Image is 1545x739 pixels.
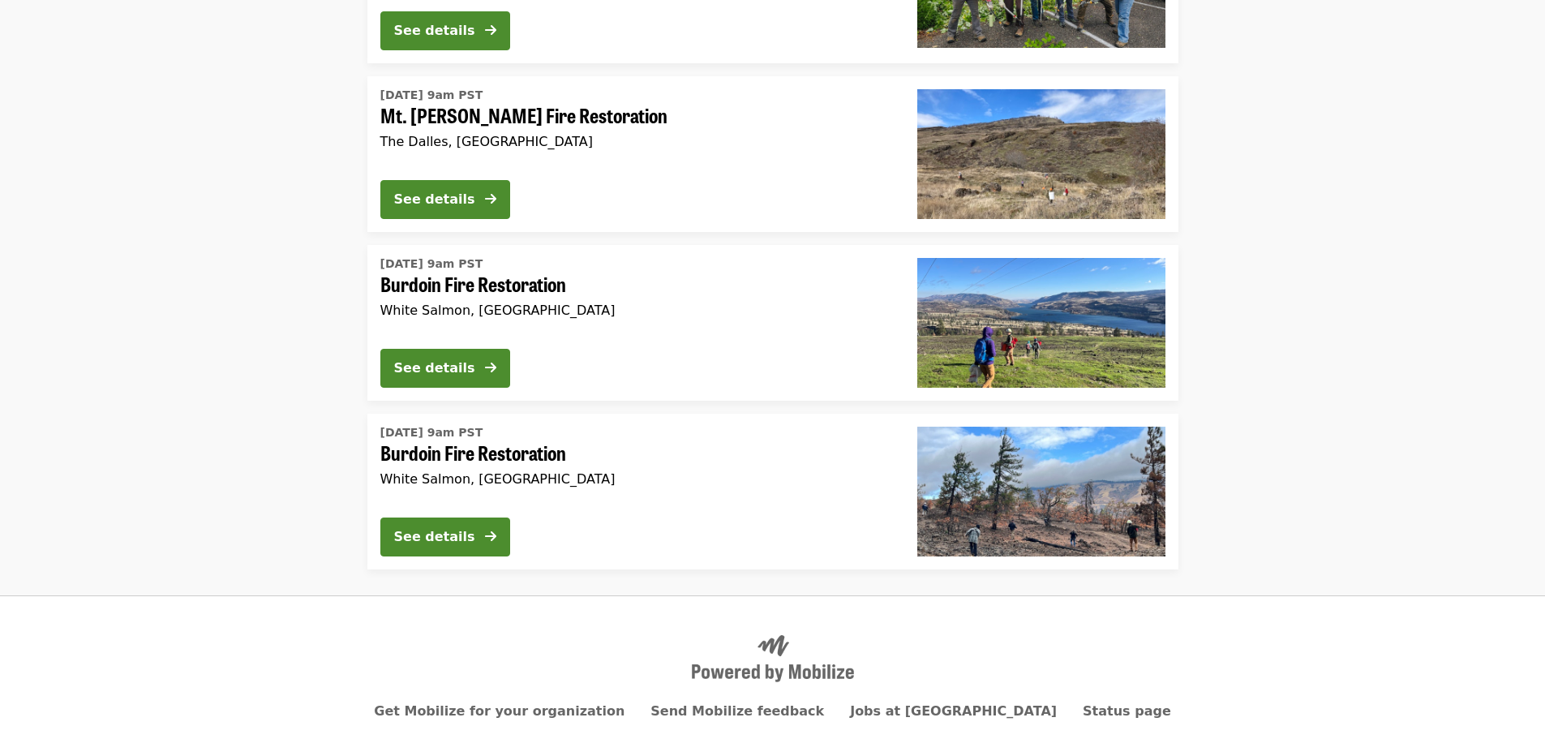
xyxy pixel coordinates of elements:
[394,527,475,547] div: See details
[650,703,824,719] a: Send Mobilize feedback
[367,76,1178,232] a: See details for "Mt. Ulka Fire Restoration"
[380,518,510,556] button: See details
[380,471,891,487] div: White Salmon, [GEOGRAPHIC_DATA]
[485,529,496,544] i: arrow-right icon
[917,258,1165,388] img: Burdoin Fire Restoration organized by Friends Of The Columbia Gorge
[380,134,891,149] div: The Dalles, [GEOGRAPHIC_DATA]
[380,273,891,296] span: Burdoin Fire Restoration
[380,256,483,273] time: [DATE] 9am PST
[394,359,475,378] div: See details
[367,245,1178,401] a: See details for "Burdoin Fire Restoration"
[394,21,475,41] div: See details
[1083,703,1171,719] a: Status page
[850,703,1057,719] a: Jobs at [GEOGRAPHIC_DATA]
[485,23,496,38] i: arrow-right icon
[380,349,510,388] button: See details
[380,424,483,441] time: [DATE] 9am PST
[380,303,891,318] div: White Salmon, [GEOGRAPHIC_DATA]
[380,11,510,50] button: See details
[380,104,891,127] span: Mt. [PERSON_NAME] Fire Restoration
[380,702,1165,721] nav: Primary footer navigation
[485,360,496,376] i: arrow-right icon
[380,180,510,219] button: See details
[917,427,1165,556] img: Burdoin Fire Restoration organized by Friends Of The Columbia Gorge
[367,414,1178,569] a: See details for "Burdoin Fire Restoration"
[394,190,475,209] div: See details
[380,87,483,104] time: [DATE] 9am PST
[917,89,1165,219] img: Mt. Ulka Fire Restoration organized by Friends Of The Columbia Gorge
[374,703,624,719] a: Get Mobilize for your organization
[485,191,496,207] i: arrow-right icon
[692,635,854,682] img: Powered by Mobilize
[380,441,891,465] span: Burdoin Fire Restoration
